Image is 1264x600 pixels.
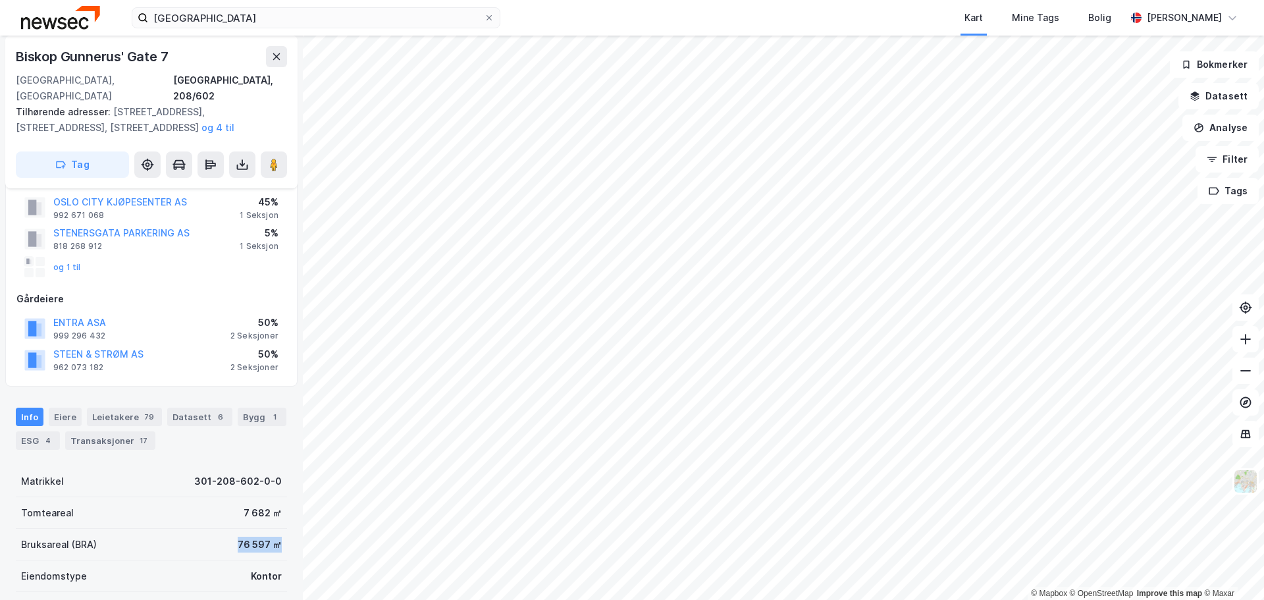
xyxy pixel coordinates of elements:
div: [GEOGRAPHIC_DATA], 208/602 [173,72,287,104]
button: Bokmerker [1170,51,1259,78]
div: 6 [214,410,227,423]
div: [STREET_ADDRESS], [STREET_ADDRESS], [STREET_ADDRESS] [16,104,276,136]
iframe: Chat Widget [1198,537,1264,600]
button: Tag [16,151,129,178]
div: Bolig [1088,10,1111,26]
div: 45% [240,194,278,210]
div: Matrikkel [21,474,64,489]
div: Biskop Gunnerus' Gate 7 [16,46,171,67]
div: Transaksjoner [65,431,155,450]
div: 50% [230,315,278,331]
img: newsec-logo.f6e21ccffca1b3a03d2d.png [21,6,100,29]
button: Filter [1196,146,1259,173]
div: Tomteareal [21,505,74,521]
div: Eiere [49,408,82,426]
div: 818 268 912 [53,241,102,252]
div: 5% [240,225,278,241]
div: Bruksareal (BRA) [21,537,97,553]
div: Eiendomstype [21,568,87,584]
button: Datasett [1178,83,1259,109]
div: 4 [41,434,55,447]
div: 1 [268,410,281,423]
div: Datasett [167,408,232,426]
input: Søk på adresse, matrikkel, gårdeiere, leietakere eller personer [148,8,484,28]
span: Tilhørende adresser: [16,106,113,117]
div: [PERSON_NAME] [1147,10,1222,26]
div: 2 Seksjoner [230,362,278,373]
div: 999 296 432 [53,331,105,341]
button: Tags [1198,178,1259,204]
div: 7 682 ㎡ [244,505,282,521]
div: ESG [16,431,60,450]
img: Z [1233,469,1258,494]
div: 2 Seksjoner [230,331,278,341]
div: 1 Seksjon [240,241,278,252]
div: Leietakere [87,408,162,426]
div: Mine Tags [1012,10,1059,26]
div: 50% [230,346,278,362]
div: 79 [142,410,157,423]
div: Bygg [238,408,286,426]
a: Mapbox [1031,589,1067,598]
div: 992 671 068 [53,210,104,221]
div: Gårdeiere [16,291,286,307]
div: 301-208-602-0-0 [194,474,282,489]
div: 1 Seksjon [240,210,278,221]
div: 962 073 182 [53,362,103,373]
div: Kart [964,10,983,26]
a: OpenStreetMap [1070,589,1134,598]
button: Analyse [1182,115,1259,141]
div: 17 [137,434,150,447]
div: [GEOGRAPHIC_DATA], [GEOGRAPHIC_DATA] [16,72,173,104]
a: Improve this map [1137,589,1202,598]
div: Info [16,408,43,426]
div: Kontor [251,568,282,584]
div: 76 597 ㎡ [238,537,282,553]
